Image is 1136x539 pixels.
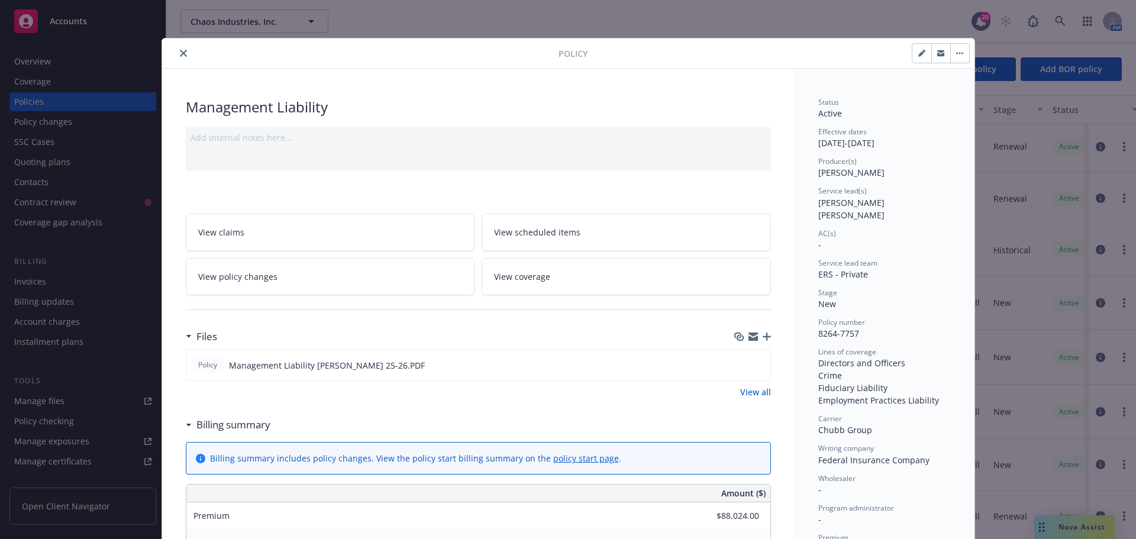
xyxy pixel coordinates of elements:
span: View claims [198,226,244,238]
div: Crime [818,369,951,382]
span: Policy [559,47,588,60]
h3: Files [196,329,217,344]
span: Lines of coverage [818,347,876,357]
span: Management Liability [PERSON_NAME] 25-26.PDF [229,359,425,372]
span: Amount ($) [721,487,766,499]
span: Stage [818,288,837,298]
a: View scheduled items [482,214,771,251]
span: AC(s) [818,228,836,238]
span: Writing company [818,443,874,453]
a: View policy changes [186,258,475,295]
span: Wholesaler [818,473,856,483]
span: [PERSON_NAME] [PERSON_NAME] [818,197,887,221]
div: Directors and Officers [818,357,951,369]
div: Files [186,329,217,344]
span: Status [818,97,839,107]
div: Management Liability [186,97,771,117]
span: Program administrator [818,503,894,513]
span: View policy changes [198,270,277,283]
span: 8264-7757 [818,328,859,339]
button: download file [736,359,745,372]
span: Premium [193,510,230,521]
button: preview file [755,359,766,372]
span: Service lead team [818,258,877,268]
span: View scheduled items [494,226,580,238]
span: - [818,484,821,495]
span: Service lead(s) [818,186,867,196]
div: Billing summary includes policy changes. View the policy start billing summary on the . [210,452,621,464]
span: New [818,298,836,309]
a: View coverage [482,258,771,295]
span: Carrier [818,414,842,424]
div: Fiduciary Liability [818,382,951,394]
div: Employment Practices Liability [818,394,951,406]
span: - [818,514,821,525]
span: - [818,239,821,250]
div: Billing summary [186,417,270,433]
span: View coverage [494,270,550,283]
span: Policy number [818,317,865,327]
span: Effective dates [818,127,867,137]
span: Producer(s) [818,156,857,166]
span: [PERSON_NAME] [818,167,885,178]
span: Chubb Group [818,424,872,435]
h3: Billing summary [196,417,270,433]
span: Policy [196,360,220,370]
a: policy start page [553,453,619,464]
button: close [176,46,191,60]
span: ERS - Private [818,269,868,280]
span: Active [818,108,842,119]
div: Add internal notes here... [191,131,766,144]
div: [DATE] - [DATE] [818,127,951,149]
a: View claims [186,214,475,251]
a: View all [740,386,771,398]
input: 0.00 [689,507,766,525]
span: Federal Insurance Company [818,454,930,466]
